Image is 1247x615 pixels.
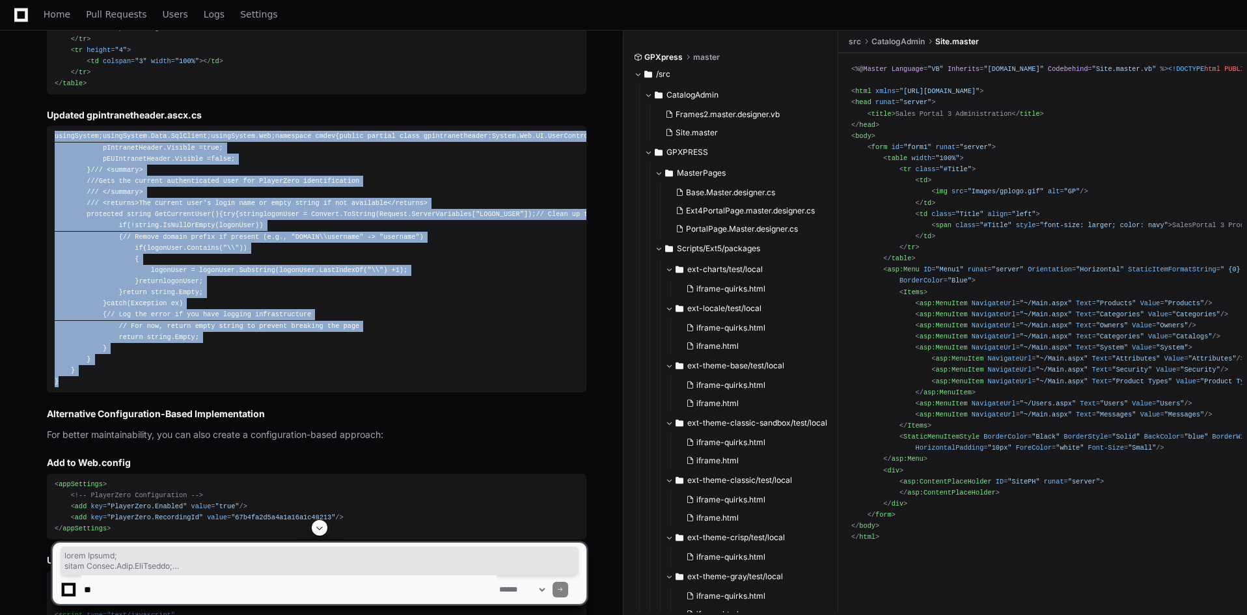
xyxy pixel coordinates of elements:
svg: Directory [676,472,683,488]
span: < = = /> [931,187,1088,195]
span: ext-charts/test/local [687,264,763,275]
span: "~/Main.aspx" [1035,366,1088,374]
span: true [203,144,219,152]
span: "[DOMAIN_NAME]" [983,65,1043,73]
span: Text [1076,310,1092,318]
span: "System" [1156,344,1188,351]
span: master [693,52,720,62]
span: string [127,210,151,218]
span: "#Title" [980,221,1011,229]
button: iframe-quirks.html [681,376,821,394]
span: Codebehind [1048,65,1088,73]
span: td [211,57,219,65]
span: </ > [916,232,936,240]
span: </ > [71,68,91,76]
span: cmdev [315,132,335,140]
span: Home [44,10,70,18]
button: iframe.html [681,509,821,527]
span: /// [87,188,98,196]
span: <summary> [107,166,143,174]
span: NavigateUrl [972,321,1016,329]
span: td [924,232,931,240]
span: protected [87,210,122,218]
span: align [988,210,1008,218]
span: Ext4PortalPage.master.designer.cs [686,206,815,216]
div: System; System.Data.SqlClient; System.Web; { : { { pIntranetHeader.Visible = ; pEUIntranetHeader.... [55,131,579,387]
span: "System" [1096,344,1128,351]
span: using [55,132,75,140]
span: "Site.master.vb" [1092,65,1157,73]
span: if [119,221,127,229]
span: < > [868,110,896,118]
span: span [935,221,952,229]
span: NavigateUrl [988,355,1032,362]
span: td [920,176,927,184]
span: "GP" [1064,187,1080,195]
span: </ > [203,57,223,65]
span: "server" [899,98,931,106]
button: iframe-quirks.html [681,491,821,509]
span: class [916,165,936,173]
span: Frames2.master.designer.vb [676,109,780,120]
button: ext-locale/test/local [665,298,829,319]
span: "Owners" [1156,321,1188,329]
button: Ext4PortalPage.master.designer.cs [670,202,821,220]
svg: Directory [676,358,683,374]
span: Value [1140,299,1160,307]
span: class [955,221,976,229]
span: asp:MenuItem [920,333,968,340]
button: iframe-quirks.html [681,433,821,452]
span: NavigateUrl [972,333,1016,340]
span: html [1204,65,1220,73]
span: "~/Users.aspx" [1020,400,1076,407]
span: < = = > [868,143,996,151]
button: GPXPRESS [644,142,829,163]
button: iframe.html [681,394,821,413]
span: Site.master [935,36,979,47]
span: < = > [851,98,935,106]
span: < = = = /> [916,333,1220,340]
button: PortalPage.Master.designer.cs [670,220,821,238]
span: Logs [204,10,225,18]
button: /src [634,64,829,85]
span: StaticItemFormatString [1128,266,1216,273]
span: Value [1156,366,1176,374]
span: Users [163,10,188,18]
span: < = = = /> [931,355,1244,362]
span: "Owners" [1096,321,1128,329]
svg: Directory [644,66,652,82]
svg: Directory [655,87,663,103]
span: GetCurrentUser [155,210,211,218]
span: < = = > [916,210,1040,218]
span: Text [1080,400,1096,407]
span: iframe-quirks.html [696,380,765,390]
span: string [147,333,171,341]
span: "\\" [223,244,240,252]
button: Scripts/Ext5/packages [655,238,829,259]
span: () [87,210,219,218]
span: "Users" [1100,400,1128,407]
span: partial [368,132,396,140]
span: Language [892,65,924,73]
span: "#f09300" [183,24,219,32]
span: "Products" [1096,299,1136,307]
span: tr [903,165,911,173]
button: iframe.html [681,337,821,355]
span: title [1020,110,1040,118]
span: "font-size: larger; color: navy" [1040,221,1168,229]
span: "Blue" [948,277,972,284]
span: "Attributes" [1188,355,1237,362]
span: tr [79,68,87,76]
span: Site.master [676,128,718,138]
span: </ > [1011,110,1043,118]
span: "Horizontal" [1076,266,1124,273]
span: < > [851,132,875,140]
span: runat [968,266,988,273]
span: runat [935,143,955,151]
span: ext-theme-classic/test/local [687,475,792,485]
span: < = = = /> [916,310,1229,318]
span: runat [875,98,896,106]
svg: Directory [676,262,683,277]
span: body [855,132,871,140]
span: src [952,187,963,195]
